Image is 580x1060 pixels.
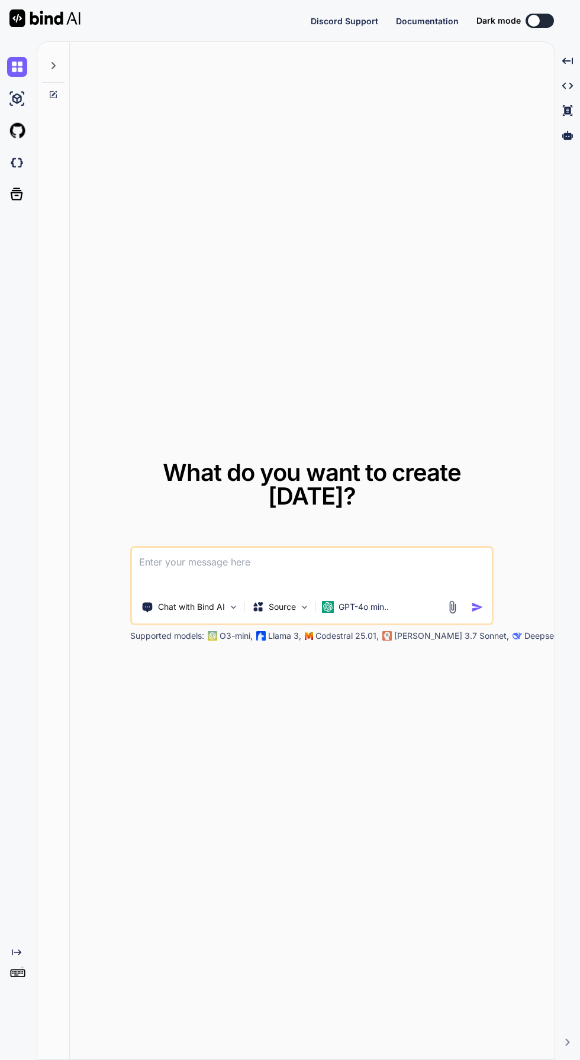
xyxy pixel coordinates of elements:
img: chat [7,57,27,77]
p: O3-mini, [220,630,253,642]
p: Deepseek R1 [524,630,575,642]
p: Llama 3, [268,630,301,642]
p: Supported models: [130,630,204,642]
p: Source [269,601,296,613]
img: Llama2 [256,631,266,641]
span: Dark mode [476,15,521,27]
img: githubLight [7,121,27,141]
span: What do you want to create [DATE]? [163,458,461,510]
span: Documentation [396,16,459,26]
button: Documentation [396,15,459,27]
p: [PERSON_NAME] 3.7 Sonnet, [394,630,509,642]
img: claude [382,631,392,641]
p: Codestral 25.01, [315,630,379,642]
img: Pick Tools [228,602,239,612]
img: darkCloudIdeIcon [7,153,27,173]
img: claude [513,631,522,641]
img: GPT-4 [208,631,217,641]
img: Pick Models [299,602,310,612]
img: attachment [446,600,459,614]
button: Discord Support [311,15,378,27]
span: Discord Support [311,16,378,26]
img: Mistral-AI [305,632,313,640]
p: Chat with Bind AI [158,601,225,613]
img: ai-studio [7,89,27,109]
img: Bind AI [9,9,80,27]
p: GPT-4o min.. [339,601,389,613]
img: icon [471,601,484,613]
img: GPT-4o mini [322,601,334,613]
